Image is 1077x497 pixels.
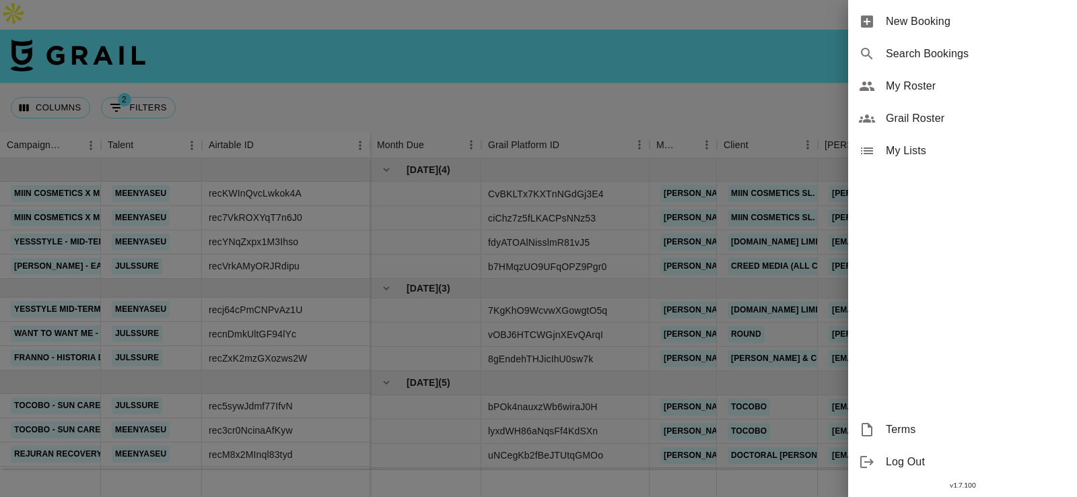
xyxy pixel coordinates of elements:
span: Search Bookings [886,46,1066,62]
div: v 1.7.100 [848,478,1077,492]
div: My Roster [848,70,1077,102]
span: Grail Roster [886,110,1066,127]
div: Log Out [848,446,1077,478]
span: Terms [886,422,1066,438]
span: New Booking [886,13,1066,30]
div: Search Bookings [848,38,1077,70]
span: My Lists [886,143,1066,159]
span: Log Out [886,454,1066,470]
div: Grail Roster [848,102,1077,135]
span: My Roster [886,78,1066,94]
div: My Lists [848,135,1077,167]
div: Terms [848,413,1077,446]
div: New Booking [848,5,1077,38]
